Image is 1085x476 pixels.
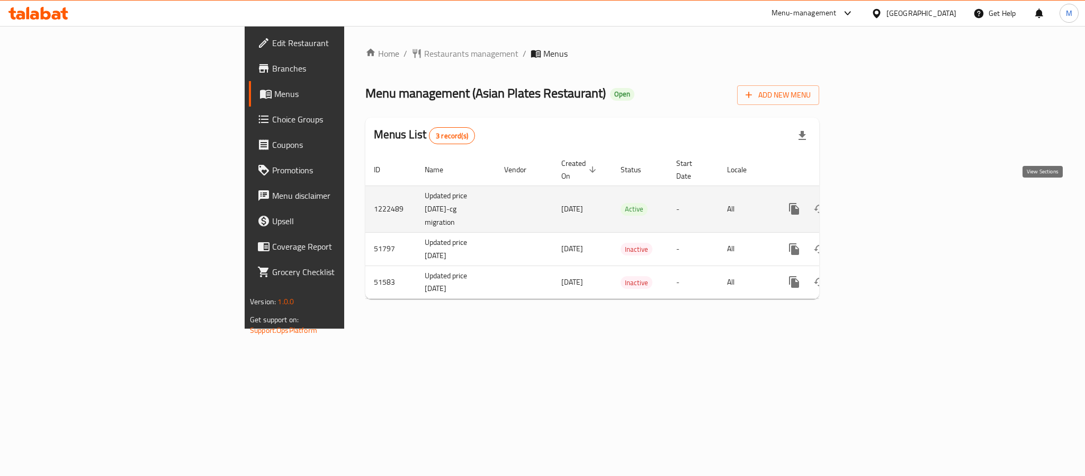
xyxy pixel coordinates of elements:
a: Choice Groups [249,107,426,132]
span: Open [610,90,634,99]
span: Name [425,163,457,176]
span: Menu management ( Asian Plates Restaurant ) [365,81,606,105]
a: Support.OpsPlatform [250,323,317,337]
span: [DATE] [561,275,583,289]
a: Menus [249,81,426,107]
td: All [719,266,773,299]
span: Inactive [621,277,652,289]
nav: breadcrumb [365,47,819,60]
a: Menu disclaimer [249,183,426,208]
td: All [719,186,773,232]
a: Upsell [249,208,426,234]
span: [DATE] [561,242,583,255]
span: Inactive [621,243,652,255]
a: Branches [249,56,426,81]
td: Updated price [DATE]-cg migration [416,186,496,232]
div: Menu-management [772,7,837,20]
span: ID [374,163,394,176]
table: enhanced table [365,154,892,299]
a: Coverage Report [249,234,426,259]
button: Change Status [807,236,832,262]
button: more [782,196,807,222]
span: Add New Menu [746,89,811,102]
td: Updated price [DATE] [416,232,496,266]
div: [GEOGRAPHIC_DATA] [886,7,956,19]
span: Locale [727,163,760,176]
div: Active [621,203,648,216]
button: more [782,269,807,295]
span: Coupons [272,138,417,151]
li: / [523,47,526,60]
span: Status [621,163,655,176]
span: Coverage Report [272,240,417,253]
td: - [668,186,719,232]
span: Active [621,203,648,215]
span: Version: [250,295,276,308]
span: Get support on: [250,313,299,327]
td: - [668,266,719,299]
a: Restaurants management [411,47,518,60]
div: Total records count [429,127,475,144]
span: Menu disclaimer [272,189,417,202]
span: Menus [543,47,568,60]
span: Upsell [272,215,417,227]
span: Vendor [504,163,540,176]
span: Restaurants management [424,47,518,60]
th: Actions [773,154,892,186]
span: 3 record(s) [429,131,474,141]
a: Grocery Checklist [249,259,426,285]
span: Choice Groups [272,113,417,126]
span: Created On [561,157,599,182]
button: more [782,236,807,262]
td: - [668,232,719,266]
span: [DATE] [561,202,583,216]
a: Coupons [249,132,426,157]
span: Menus [274,87,417,100]
span: Start Date [676,157,706,182]
span: M [1066,7,1072,19]
span: Promotions [272,164,417,177]
h2: Menus List [374,127,475,144]
button: Change Status [807,196,832,222]
button: Add New Menu [737,85,819,105]
div: Open [610,88,634,101]
td: Updated price [DATE] [416,266,496,299]
span: Edit Restaurant [272,37,417,49]
div: Export file [790,123,815,148]
td: All [719,232,773,266]
a: Edit Restaurant [249,30,426,56]
a: Promotions [249,157,426,183]
span: 1.0.0 [277,295,294,308]
span: Branches [272,62,417,75]
span: Grocery Checklist [272,266,417,278]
